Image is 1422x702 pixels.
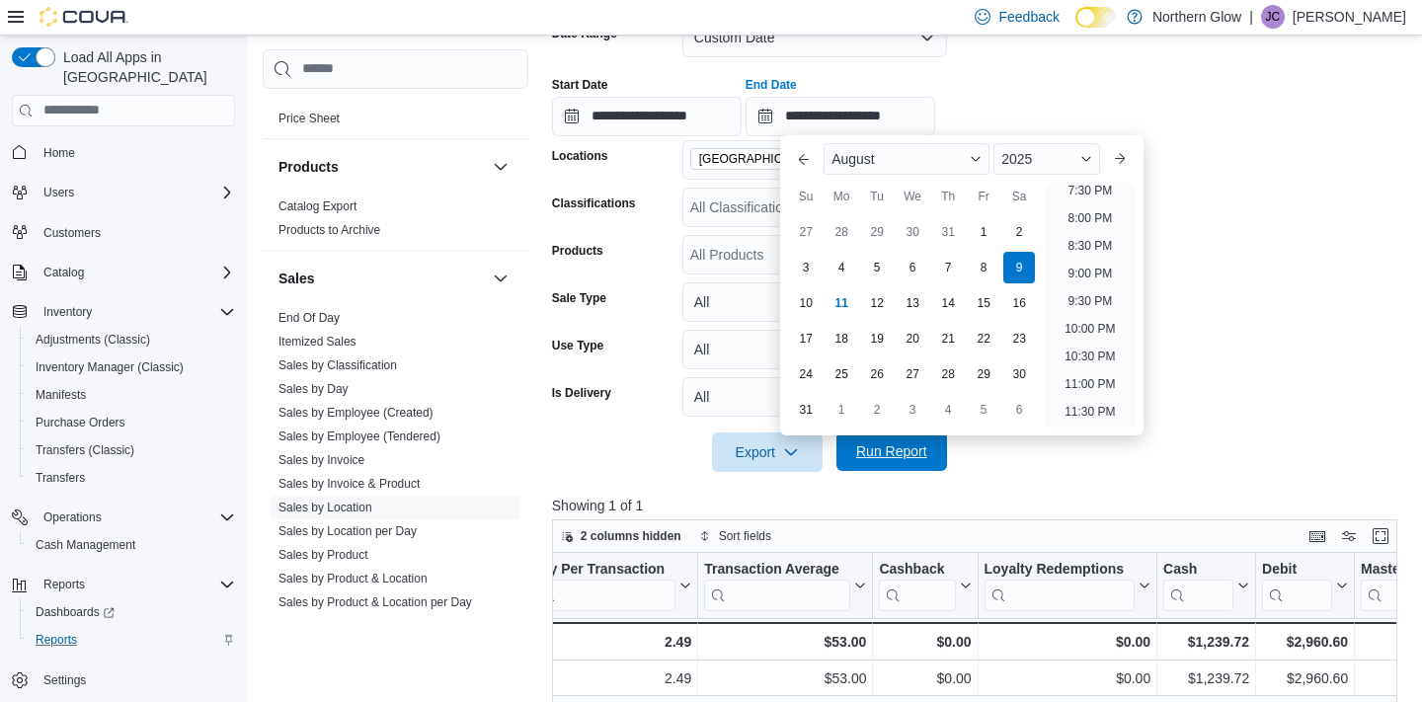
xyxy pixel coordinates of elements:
div: Cash [1163,560,1233,610]
button: Users [4,179,243,206]
div: day-3 [897,394,928,426]
label: Locations [552,148,608,164]
span: Inventory [36,300,235,324]
button: Reports [4,571,243,598]
div: day-8 [968,252,999,283]
span: Reports [36,632,77,648]
span: Cash Management [28,533,235,557]
span: August [831,151,875,167]
a: Customers [36,221,109,245]
button: Operations [36,506,110,529]
span: Settings [36,667,235,692]
a: Sales by Product & Location [278,572,428,585]
button: Export [712,432,823,472]
span: Transfers (Classic) [28,438,235,462]
button: Cash [1163,560,1249,610]
h3: Products [278,157,339,177]
a: Itemized Sales [278,335,356,349]
div: day-26 [861,358,893,390]
div: day-28 [826,216,857,248]
div: Qty Per Transaction [534,560,675,579]
button: Catalog [36,261,92,284]
ul: Time [1045,183,1135,428]
div: Pricing [263,107,528,138]
button: Display options [1337,524,1361,548]
span: Transfers [36,470,85,486]
button: Keyboard shortcuts [1305,524,1329,548]
button: Transfers (Classic) [20,436,243,464]
button: Inventory Manager (Classic) [20,353,243,381]
div: day-5 [861,252,893,283]
div: day-27 [897,358,928,390]
a: Inventory Manager (Classic) [28,355,192,379]
span: Adjustments (Classic) [28,328,235,351]
button: Reports [36,573,93,596]
div: Cash [1163,560,1233,579]
li: 11:30 PM [1057,400,1123,424]
span: Run Report [856,441,927,461]
button: Products [489,155,513,179]
input: Dark Mode [1075,7,1117,28]
div: day-9 [1003,252,1035,283]
button: Users [36,181,82,204]
span: Inventory Manager (Classic) [28,355,235,379]
div: day-3 [790,252,822,283]
button: 2 columns hidden [553,524,689,548]
div: Sa [1003,181,1035,212]
div: Loyalty Redemptions [984,560,1135,579]
button: All [682,377,947,417]
button: Run Report [836,431,947,471]
p: Northern Glow [1152,5,1241,29]
a: Sales by Invoice [278,453,364,467]
div: day-13 [897,287,928,319]
span: Purchase Orders [28,411,235,434]
a: Dashboards [28,600,122,624]
a: Cash Management [28,533,143,557]
div: Debit [1262,560,1332,579]
a: Sales by Day [278,382,349,396]
div: day-20 [897,323,928,354]
span: Customers [43,225,101,241]
button: Qty Per Transaction [534,560,691,610]
div: $0.00 [984,630,1150,654]
span: Reports [28,628,235,652]
a: Home [36,141,83,165]
a: Manifests [28,383,94,407]
span: Catalog [43,265,84,280]
p: [PERSON_NAME] [1293,5,1406,29]
div: Sales [263,306,528,646]
button: Transaction Average [704,560,866,610]
a: End Of Day [278,311,340,325]
div: day-7 [932,252,964,283]
div: $53.00 [704,630,866,654]
div: Transaction Average [704,560,850,579]
div: day-15 [968,287,999,319]
div: day-2 [1003,216,1035,248]
button: All [682,282,947,322]
div: day-18 [826,323,857,354]
div: day-5 [968,394,999,426]
div: 2.49 [534,630,691,654]
button: Debit [1262,560,1348,610]
a: Sales by Invoice & Product [278,477,420,491]
span: Dashboards [28,600,235,624]
button: Pricing [489,67,513,91]
button: Customers [4,218,243,247]
div: $0.00 [984,666,1150,690]
div: day-22 [968,323,999,354]
span: Cash Management [36,537,135,553]
li: 9:00 PM [1060,262,1120,285]
div: day-16 [1003,287,1035,319]
button: All [682,330,947,369]
span: Home [36,140,235,165]
span: Adjustments (Classic) [36,332,150,348]
span: Operations [36,506,235,529]
span: [GEOGRAPHIC_DATA][STREET_ADDRESS] [699,149,853,169]
span: Feedback [998,7,1059,27]
div: Tu [861,181,893,212]
button: Cash Management [20,531,243,559]
div: day-24 [790,358,822,390]
a: Sales by Product [278,548,368,562]
div: day-6 [1003,394,1035,426]
button: Sales [489,267,513,290]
